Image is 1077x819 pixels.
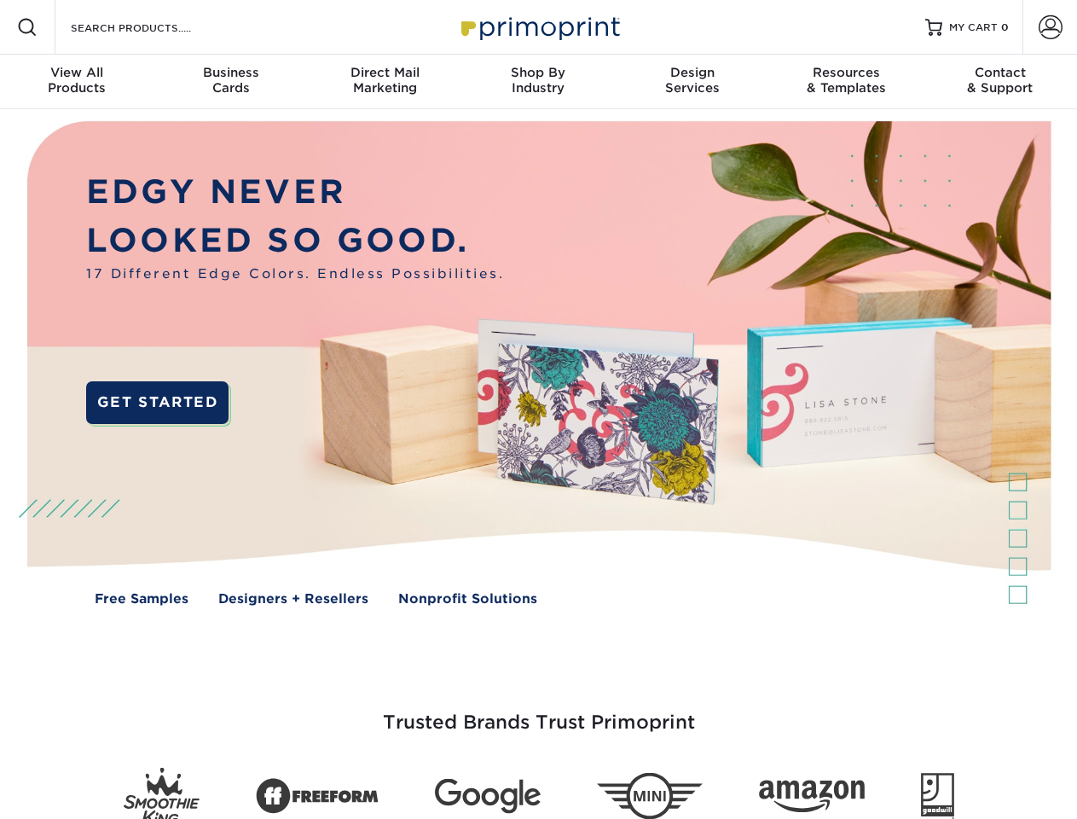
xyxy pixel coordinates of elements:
span: Shop By [461,65,615,80]
span: 17 Different Edge Colors. Endless Possibilities. [86,264,504,284]
div: & Templates [769,65,923,96]
a: Designers + Resellers [218,590,368,609]
div: Services [616,65,769,96]
p: EDGY NEVER [86,168,504,217]
a: Shop ByIndustry [461,55,615,109]
img: Amazon [759,781,865,813]
a: Resources& Templates [769,55,923,109]
h3: Trusted Brands Trust Primoprint [40,671,1038,754]
span: 0 [1001,21,1009,33]
a: Contact& Support [924,55,1077,109]
div: Marketing [308,65,461,96]
a: Nonprofit Solutions [398,590,537,609]
img: Primoprint [454,9,624,45]
p: LOOKED SO GOOD. [86,217,504,265]
a: BusinessCards [153,55,307,109]
a: DesignServices [616,55,769,109]
img: Goodwill [921,773,954,819]
div: & Support [924,65,1077,96]
a: Direct MailMarketing [308,55,461,109]
div: Industry [461,65,615,96]
a: GET STARTED [86,381,229,424]
span: Resources [769,65,923,80]
span: Direct Mail [308,65,461,80]
span: Contact [924,65,1077,80]
span: MY CART [949,20,998,35]
a: Free Samples [95,590,188,609]
input: SEARCH PRODUCTS..... [69,17,235,38]
span: Business [153,65,307,80]
img: Google [435,779,541,814]
div: Cards [153,65,307,96]
span: Design [616,65,769,80]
